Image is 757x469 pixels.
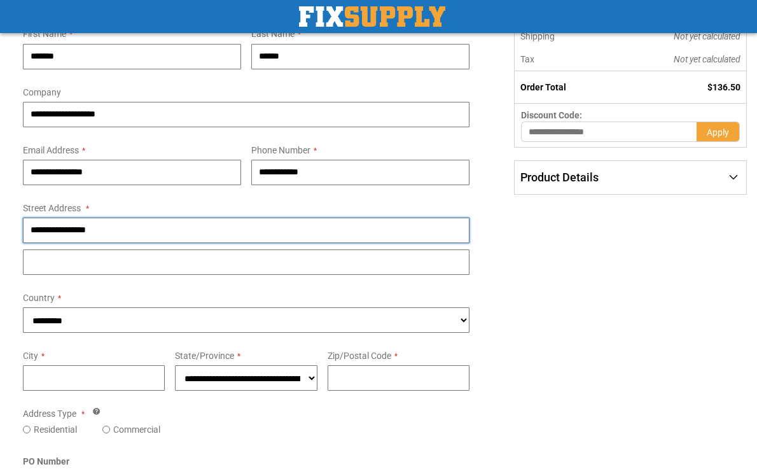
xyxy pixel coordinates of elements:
th: Tax [515,48,618,71]
span: Not yet calculated [674,31,740,41]
span: Shipping [520,31,555,41]
span: Country [23,293,55,303]
a: store logo [299,6,445,27]
label: Residential [34,423,77,436]
span: Discount Code: [521,110,582,120]
span: Product Details [520,171,599,184]
span: Apply [707,127,729,137]
span: Email Address [23,145,79,155]
span: State/Province [175,351,234,361]
span: Last Name [251,29,295,39]
span: Company [23,87,61,97]
span: Not yet calculated [674,54,740,64]
img: Fix Industrial Supply [299,6,445,27]
label: Commercial [113,423,160,436]
span: Phone Number [251,145,310,155]
span: City [23,351,38,361]
span: Zip/Postal Code [328,351,391,361]
span: First Name [23,29,66,39]
span: $136.50 [707,82,740,92]
span: Street Address [23,203,81,213]
button: Apply [697,122,740,142]
strong: Order Total [520,82,566,92]
span: Address Type [23,409,76,419]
